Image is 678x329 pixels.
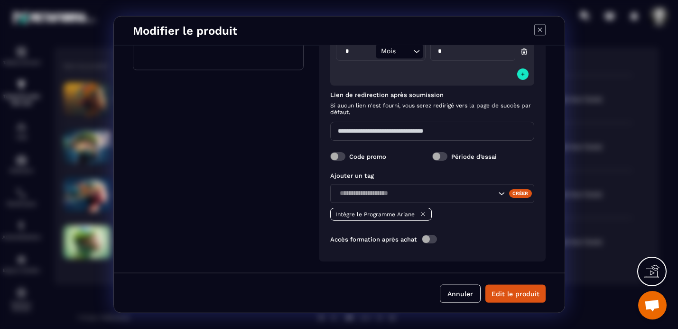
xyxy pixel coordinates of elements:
[133,24,237,38] h4: Modifier le produit
[485,284,546,302] button: Edit le produit
[336,188,496,199] input: Search for option
[330,235,417,242] label: Accès formation après achat
[376,44,423,58] div: Search for option
[398,46,411,57] input: Search for option
[349,153,386,160] label: Code promo
[440,284,481,302] button: Annuler
[451,153,497,160] label: Période d’essai
[330,91,534,98] label: Lien de redirection après soumission
[330,102,534,116] span: Si aucun lien n'est fourni, vous serez redirigé vers la page de succès par défaut.
[330,172,374,179] label: Ajouter un tag
[509,189,532,197] div: Créer
[638,291,667,319] div: Ouvrir le chat
[335,211,415,217] p: Intègre le Programme Ariane
[330,184,534,203] div: Search for option
[379,46,398,57] span: Mois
